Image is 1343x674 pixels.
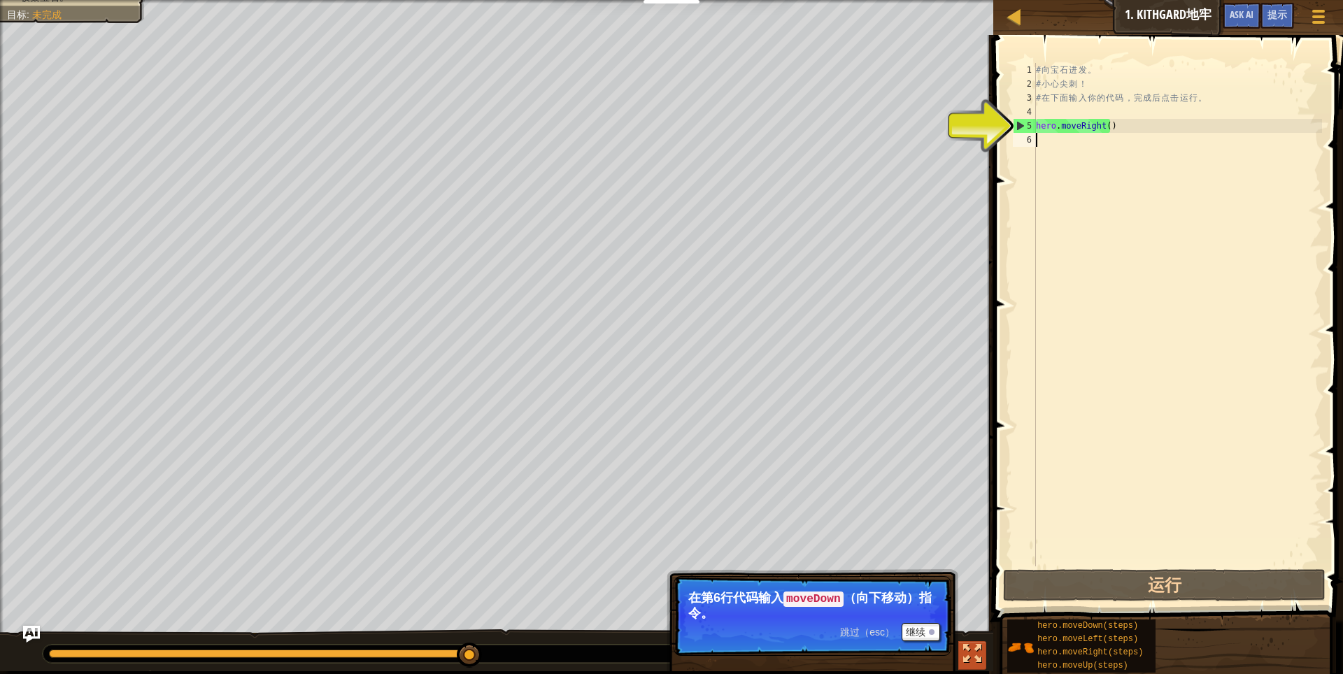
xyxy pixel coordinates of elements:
div: 5 [1014,119,1036,133]
img: portrait.png [1007,634,1034,661]
span: 跳过（esc） [840,626,895,638]
button: 显示游戏菜单 [1301,3,1336,36]
code: moveDown [783,591,844,607]
span: 目标 [7,9,27,20]
span: Ask AI [1230,8,1253,21]
span: 未完成 [32,9,62,20]
span: hero.moveRight(steps) [1037,647,1143,657]
button: Ask AI [23,626,40,643]
button: 继续 [902,623,940,641]
span: hero.moveLeft(steps) [1037,634,1138,644]
div: 6 [1013,133,1036,147]
span: : [27,9,32,20]
div: 1 [1013,63,1036,77]
button: Ask AI [1223,3,1260,29]
button: 切换全屏 [958,641,986,670]
span: 提示 [1267,8,1287,21]
span: hero.moveDown(steps) [1037,621,1138,631]
button: 运行 [1003,569,1326,601]
div: 4 [1013,105,1036,119]
span: hero.moveUp(steps) [1037,661,1128,671]
div: 2 [1013,77,1036,91]
p: 在第6行代码输入 （向下移动）指令。 [688,591,937,620]
div: 3 [1013,91,1036,105]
